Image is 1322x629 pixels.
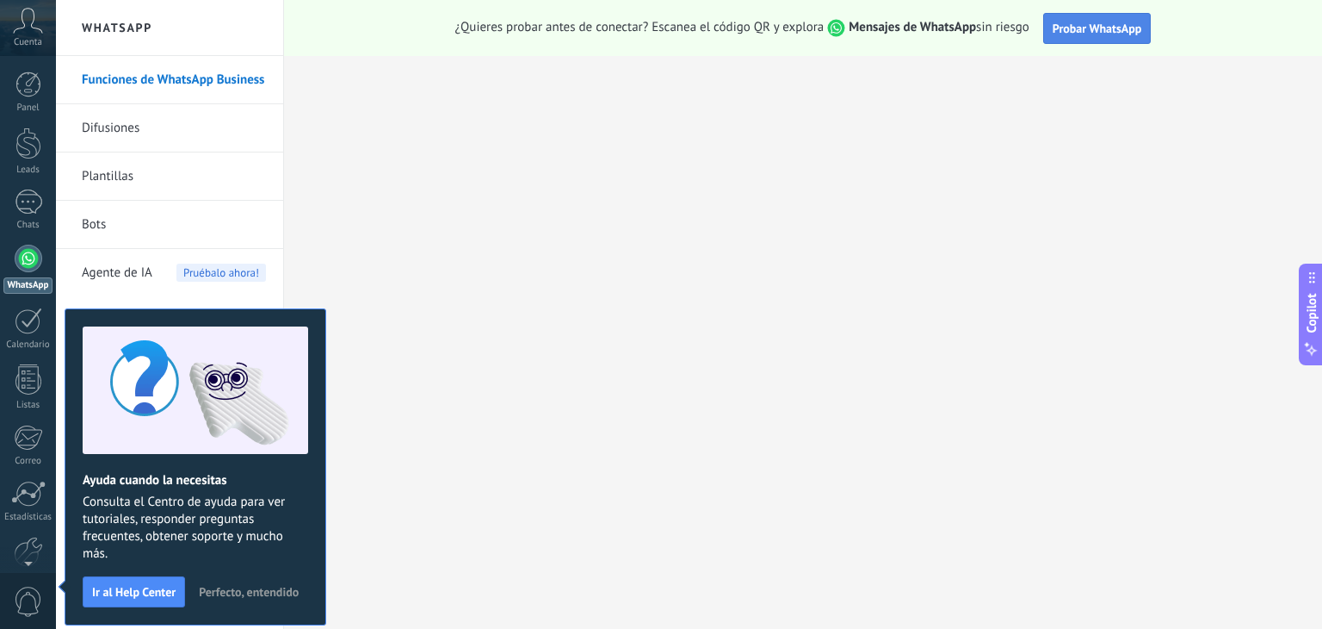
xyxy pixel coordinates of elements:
[1303,294,1320,333] span: Copilot
[82,249,266,297] a: Agente de IAPruébalo ahora!
[82,153,266,201] a: Plantillas
[3,400,53,411] div: Listas
[82,201,266,249] a: Bots
[1043,13,1152,44] button: Probar WhatsApp
[82,249,152,297] span: Agente de IA
[3,165,53,176] div: Leads
[3,456,53,467] div: Correo
[176,264,266,282] span: Pruébalo ahora!
[3,220,53,231] div: Chats
[455,19,1029,37] span: ¿Quieres probar antes de conectar? Escanea el código QR y explora sin riesgo
[82,56,266,104] a: Funciones de WhatsApp Business
[3,512,53,523] div: Estadísticas
[92,586,176,598] span: Ir al Help Center
[56,201,283,249] li: Bots
[191,579,306,605] button: Perfecto, entendido
[199,586,299,598] span: Perfecto, entendido
[849,19,976,35] strong: Mensajes de WhatsApp
[14,37,42,48] span: Cuenta
[56,249,283,296] li: Agente de IA
[82,104,266,153] a: Difusiones
[56,56,283,104] li: Funciones de WhatsApp Business
[3,339,53,351] div: Calendario
[83,472,308,489] h2: Ayuda cuando la necesitas
[83,576,185,607] button: Ir al Help Center
[83,494,308,563] span: Consulta el Centro de ayuda para ver tutoriales, responder preguntas frecuentes, obtener soporte ...
[56,104,283,153] li: Difusiones
[1053,21,1142,36] span: Probar WhatsApp
[3,277,53,294] div: WhatsApp
[56,153,283,201] li: Plantillas
[3,103,53,114] div: Panel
